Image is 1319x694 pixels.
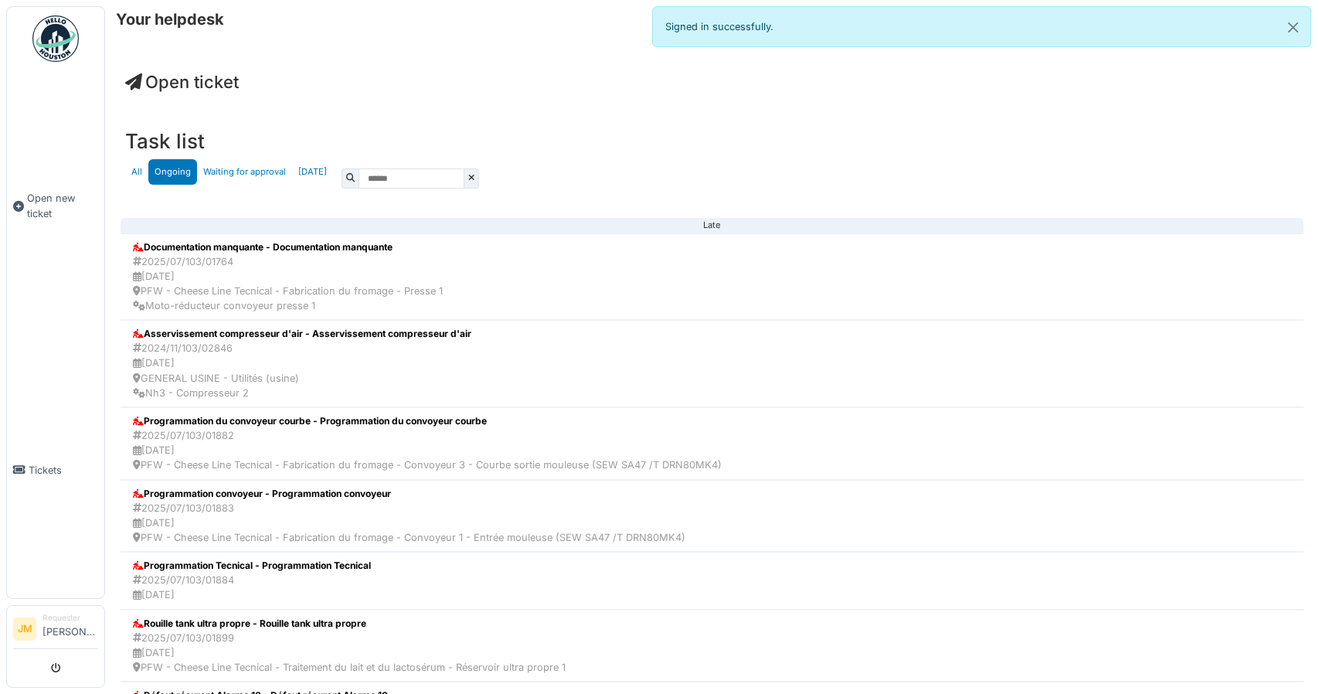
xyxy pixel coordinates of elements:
[7,70,104,342] a: Open new ticket
[133,327,471,341] div: Asservissement compresseur d'air - Asservissement compresseur d'air
[133,501,685,546] div: 2025/07/103/01883 [DATE] PFW - Cheese Line Tecnical - Fabrication du fromage - Convoyeur 1 - Entr...
[29,463,98,478] span: Tickets
[13,617,36,641] li: JM
[133,341,471,400] div: 2024/11/103/02846 [DATE] GENERAL USINE - Utilités (usine) Nh3 - Compresseur 2
[133,254,443,314] div: 2025/07/103/01764 [DATE] PFW - Cheese Line Tecnical - Fabrication du fromage - Presse 1 Moto-rédu...
[652,6,1312,47] div: Signed in successfully.
[42,612,98,645] li: [PERSON_NAME]
[133,240,443,254] div: Documentation manquante - Documentation manquante
[133,617,566,631] div: Rouille tank ultra propre - Rouille tank ultra propre
[7,342,104,598] a: Tickets
[125,72,239,92] a: Open ticket
[133,559,371,573] div: Programmation Tecnical - Programmation Tecnical
[121,407,1304,480] a: Programmation du convoyeur courbe - Programmation du convoyeur courbe 2025/07/103/01882 [DATE] PF...
[125,159,148,185] a: All
[32,15,79,62] img: Badge_color-CXgf-gQk.svg
[121,233,1304,321] a: Documentation manquante - Documentation manquante 2025/07/103/01764 [DATE] PFW - Cheese Line Tecn...
[121,610,1304,682] a: Rouille tank ultra propre - Rouille tank ultra propre 2025/07/103/01899 [DATE] PFW - Cheese Line ...
[13,612,98,649] a: JM Requester[PERSON_NAME]
[121,480,1304,553] a: Programmation convoyeur - Programmation convoyeur 2025/07/103/01883 [DATE] PFW - Cheese Line Tecn...
[133,414,722,428] div: Programmation du convoyeur courbe - Programmation du convoyeur courbe
[148,159,197,185] a: Ongoing
[116,10,224,29] h6: Your helpdesk
[133,428,722,473] div: 2025/07/103/01882 [DATE] PFW - Cheese Line Tecnical - Fabrication du fromage - Convoyeur 3 - Cour...
[121,552,1304,609] a: Programmation Tecnical - Programmation Tecnical 2025/07/103/01884 [DATE]
[197,159,292,185] a: Waiting for approval
[125,129,1299,153] h3: Task list
[133,573,371,602] div: 2025/07/103/01884 [DATE]
[133,225,1291,226] div: Late
[133,487,685,501] div: Programmation convoyeur - Programmation convoyeur
[121,320,1304,407] a: Asservissement compresseur d'air - Asservissement compresseur d'air 2024/11/103/02846 [DATE] GENE...
[1276,7,1311,48] button: Close
[133,631,566,675] div: 2025/07/103/01899 [DATE] PFW - Cheese Line Tecnical - Traitement du lait et du lactosérum - Réser...
[27,191,98,220] span: Open new ticket
[292,159,333,185] a: [DATE]
[42,612,98,624] div: Requester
